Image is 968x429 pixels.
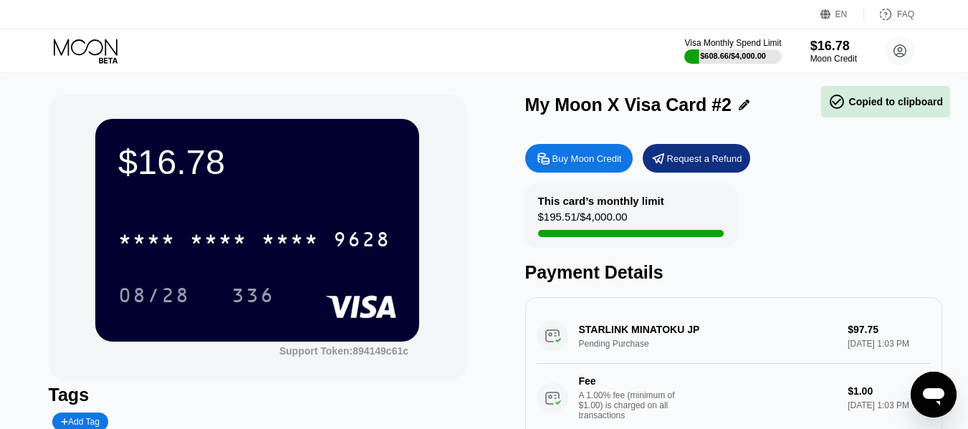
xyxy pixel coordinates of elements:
div: A 1.00% fee (minimum of $1.00) is charged on all transactions [579,390,686,420]
iframe: Button to launch messaging window [911,372,957,418]
div: $16.78 [118,142,396,182]
div: 9628 [333,230,390,253]
div: FAQ [864,7,914,21]
div: Payment Details [525,262,943,283]
div: 08/28 [118,286,190,309]
div: My Moon X Visa Card #2 [525,95,732,115]
div: EN [820,7,864,21]
div: Copied to clipboard [828,93,943,110]
div: Buy Moon Credit [525,144,633,173]
div: This card’s monthly limit [538,195,664,207]
div: [DATE] 1:03 PM [848,400,931,410]
div: $16.78Moon Credit [810,39,857,64]
div: EN [835,9,848,19]
div: Support Token: 894149c61c [279,345,408,357]
div: $195.51 / $4,000.00 [538,211,628,230]
div: Buy Moon Credit [552,153,622,165]
div: Support Token:894149c61c [279,345,408,357]
div: Fee [579,375,679,387]
div: $608.66 / $4,000.00 [700,52,766,60]
div: $16.78 [810,39,857,54]
div: Add Tag [61,417,100,427]
div: Visa Monthly Spend Limit [684,38,781,48]
div: Request a Refund [667,153,742,165]
div: Visa Monthly Spend Limit$608.66/$4,000.00 [684,38,781,64]
div: Tags [49,385,466,405]
div: Moon Credit [810,54,857,64]
div: 336 [231,286,274,309]
span:  [828,93,845,110]
div: 336 [221,277,285,313]
div: Request a Refund [643,144,750,173]
div: FAQ [897,9,914,19]
div: $1.00 [848,385,931,397]
div: 08/28 [107,277,201,313]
